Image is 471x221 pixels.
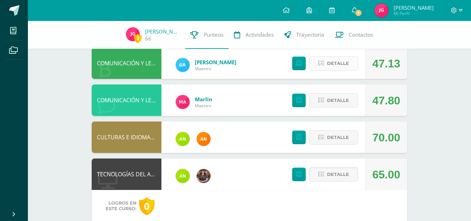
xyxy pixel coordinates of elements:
[349,31,373,38] span: Contactos
[185,21,229,49] a: Punteos
[195,59,236,66] a: [PERSON_NAME]
[309,167,358,182] button: Detalle
[327,57,349,70] span: Detalle
[92,159,161,190] div: TECNOLOGÍAS DEL APRENDIZAJE Y LA COMUNICACIÓN
[176,169,190,183] img: 122d7b7bf6a5205df466ed2966025dea.png
[309,130,358,145] button: Detalle
[176,132,190,146] img: 122d7b7bf6a5205df466ed2966025dea.png
[92,121,161,153] div: CULTURAS E IDIOMAS MAYAS, GARÍFUNA O XINCA
[106,200,136,212] span: Logros en este curso:
[92,84,161,116] div: COMUNICACIÓN Y LENGUAJE, IDIOMA EXTRANJERO
[176,95,190,109] img: ca51be06ee6568e83a4be8f0f0221dfb.png
[309,93,358,108] button: Detalle
[195,103,212,109] span: Maestro
[279,21,329,49] a: Trayectoria
[309,56,358,71] button: Detalle
[126,27,140,41] img: ad473004637a0967333ac9e738f9cc2d.png
[372,48,400,79] div: 47.13
[229,21,279,49] a: Actividades
[197,132,211,146] img: fc6731ddebfef4a76f049f6e852e62c4.png
[195,96,212,103] a: Marlin
[145,28,180,35] a: [PERSON_NAME]
[245,31,274,38] span: Actividades
[204,31,223,38] span: Punteos
[139,197,154,215] div: 0
[372,85,400,116] div: 47.80
[372,122,400,153] div: 70.00
[197,169,211,183] img: 60a759e8b02ec95d430434cf0c0a55c7.png
[92,47,161,79] div: COMUNICACIÓN Y LENGUAJE, IDIOMA ESPAÑOL
[394,10,434,16] span: Mi Perfil
[327,94,349,107] span: Detalle
[176,58,190,72] img: 47e0c6d4bfe68c431262c1f147c89d8f.png
[374,3,388,17] img: ad473004637a0967333ac9e738f9cc2d.png
[372,159,400,190] div: 65.00
[355,9,362,17] span: 7
[329,21,378,49] a: Contactos
[327,131,349,144] span: Detalle
[145,35,151,42] a: 66
[394,4,434,11] span: [PERSON_NAME]
[327,168,349,181] span: Detalle
[296,31,324,38] span: Trayectoria
[195,66,236,72] span: Maestro
[134,34,142,43] span: 3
